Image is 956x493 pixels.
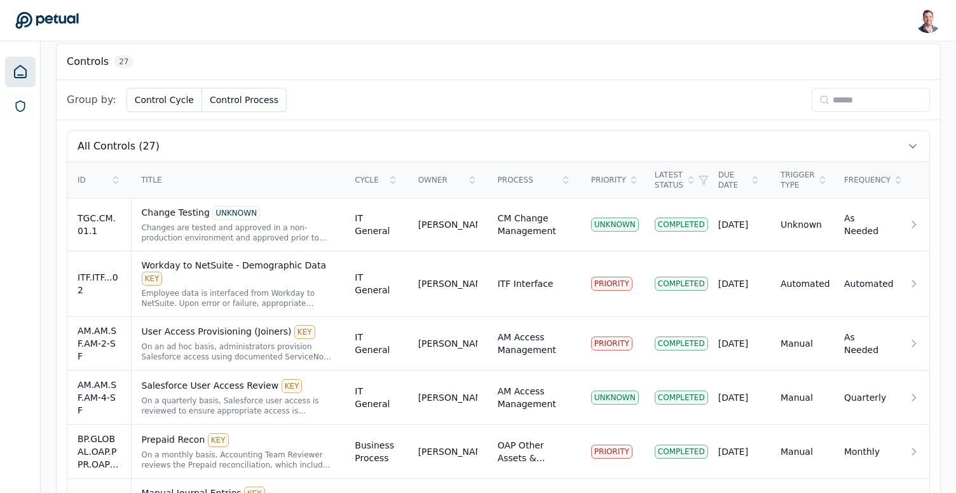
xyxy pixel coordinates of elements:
a: Go to Dashboard [15,11,79,29]
div: AM Access Management [498,385,571,410]
button: Control Process [202,88,287,112]
div: On a quarterly basis, Salesforce user access is reviewed to ensure appropriate access is maintain... [142,396,335,416]
div: Due Date [718,170,760,190]
div: [DATE] [718,445,760,458]
div: Employee data is interfaced from Workday to NetSuite. Upon error or failure, appropriate personne... [142,288,335,309]
div: User Access Provisioning (Joiners) [142,325,335,339]
button: Control Cycle [126,88,202,112]
td: Manual [770,425,834,479]
div: [DATE] [718,277,760,290]
div: On an ad hoc basis, administrators provision Salesforce access using documented ServiceNow approv... [142,342,335,362]
div: [PERSON_NAME] [418,337,477,350]
div: AM.AM.SF.AM-2-SF [78,324,121,363]
div: Completed [655,445,708,459]
div: KEY [208,433,229,447]
div: [DATE] [718,218,760,231]
div: KEY [142,272,163,286]
td: Automated [770,251,834,317]
a: SOC [6,92,34,120]
div: UNKNOWN [591,218,639,232]
div: Change Testing [142,206,335,220]
div: [DATE] [718,337,760,350]
div: UNKNOWN [591,391,639,405]
td: Automated [834,251,898,317]
div: AM.AM.SF.AM-4-SF [78,378,121,417]
div: ITF.ITF...02 [78,271,121,296]
img: Snir Kodesh [915,8,941,33]
a: Dashboard [5,57,36,87]
div: [PERSON_NAME] [418,277,477,290]
div: AM Access Management [498,331,571,356]
td: Quarterly [834,371,898,425]
div: Owner [418,175,477,185]
div: [PERSON_NAME] [418,218,477,231]
button: All Controls (27) [67,131,929,162]
div: ITF Interface [498,277,554,290]
div: TGC.CM.01.1 [78,212,121,237]
div: [DATE] [718,391,760,404]
td: Manual [770,371,834,425]
div: [PERSON_NAME] [418,445,477,458]
div: Completed [655,391,708,405]
td: Manual [770,317,834,371]
div: Trigger Type [781,170,824,190]
td: As Needed [834,317,898,371]
div: Frequency [844,175,887,185]
div: PRIORITY [591,445,632,459]
div: Process [498,175,571,185]
div: [PERSON_NAME] [418,391,477,404]
span: Group by: [67,92,116,108]
div: Latest Status [655,170,698,190]
div: Priority [591,175,634,185]
td: IT General [345,371,407,425]
div: Completed [655,277,708,291]
div: Cycle [355,175,397,185]
div: Salesforce User Access Review [142,379,335,393]
div: KEY [282,379,303,393]
div: BP.GLOBAL.OAP.PPR.OAP-91 [78,433,121,471]
td: IT General [345,198,407,251]
div: Completed [655,337,708,351]
div: OAP Other Assets & Prepaids [498,439,571,464]
td: Monthly [834,425,898,479]
div: CM Change Management [498,212,571,237]
span: 27 [114,55,133,68]
div: Prepaid Recon [142,433,335,447]
div: KEY [294,325,315,339]
td: IT General [345,251,407,317]
div: PRIORITY [591,337,632,351]
div: Workday to NetSuite - Demographic Data [142,259,335,286]
div: Changes are tested and approved in a non-production environment and approved prior to being imple... [142,223,335,243]
td: Business Process [345,425,407,479]
div: UNKNOWN [212,206,260,220]
div: On a monthly basis, Accounting Team Reviewer reviews the Prepaid reconciliation, which includes a... [142,450,335,470]
td: Unknown [770,198,834,251]
h3: Controls [67,54,109,69]
span: All Controls (27) [78,139,160,154]
div: ID [78,175,121,185]
td: As Needed [834,198,898,251]
td: IT General [345,317,407,371]
div: Title [141,175,334,185]
div: Completed [655,218,708,232]
div: PRIORITY [591,277,632,291]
